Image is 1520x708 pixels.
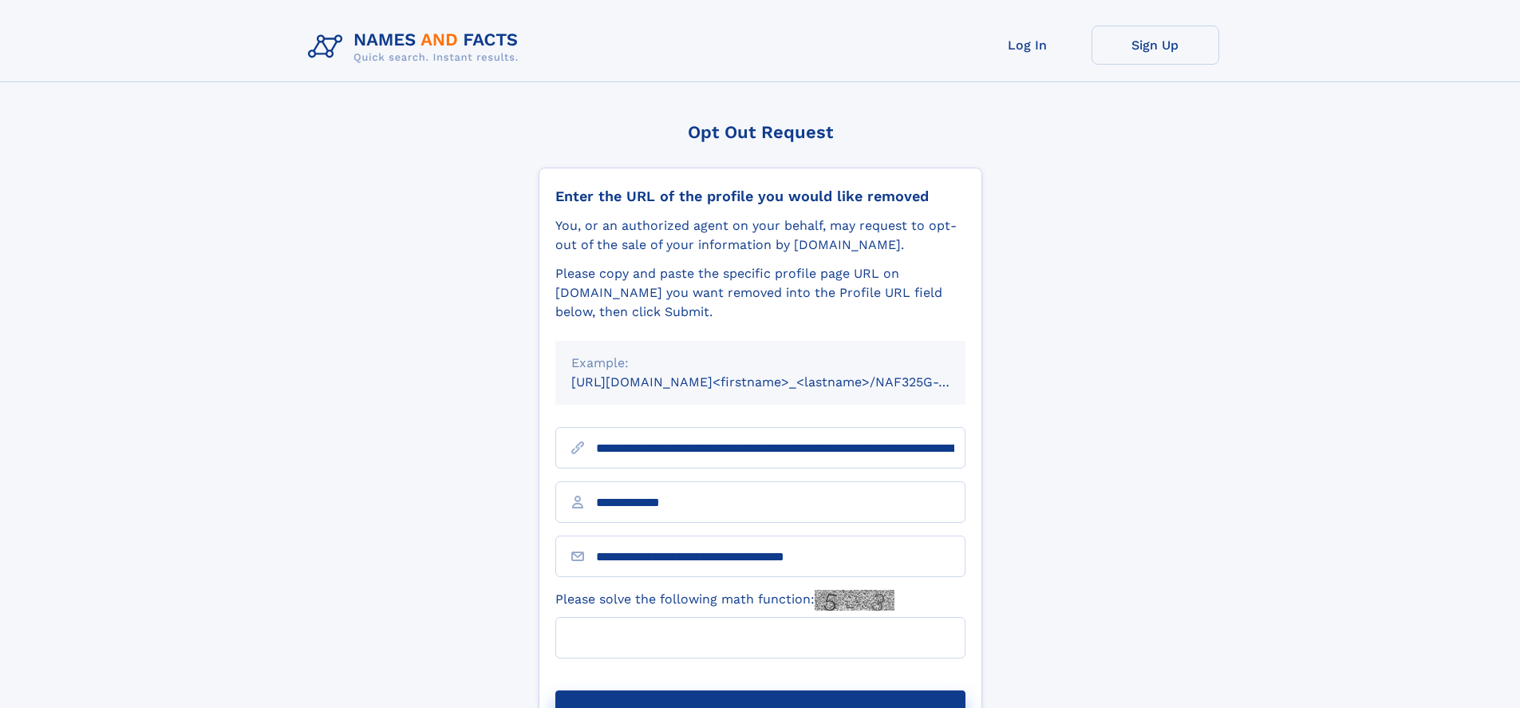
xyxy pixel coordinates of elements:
[964,26,1092,65] a: Log In
[555,216,965,255] div: You, or an authorized agent on your behalf, may request to opt-out of the sale of your informatio...
[571,354,950,373] div: Example:
[555,264,965,322] div: Please copy and paste the specific profile page URL on [DOMAIN_NAME] you want removed into the Pr...
[571,374,996,390] small: [URL][DOMAIN_NAME]<firstname>_<lastname>/NAF325G-xxxxxxxx
[1092,26,1219,65] a: Sign Up
[555,188,965,205] div: Enter the URL of the profile you would like removed
[539,122,982,142] div: Opt Out Request
[555,590,894,611] label: Please solve the following math function:
[302,26,531,69] img: Logo Names and Facts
